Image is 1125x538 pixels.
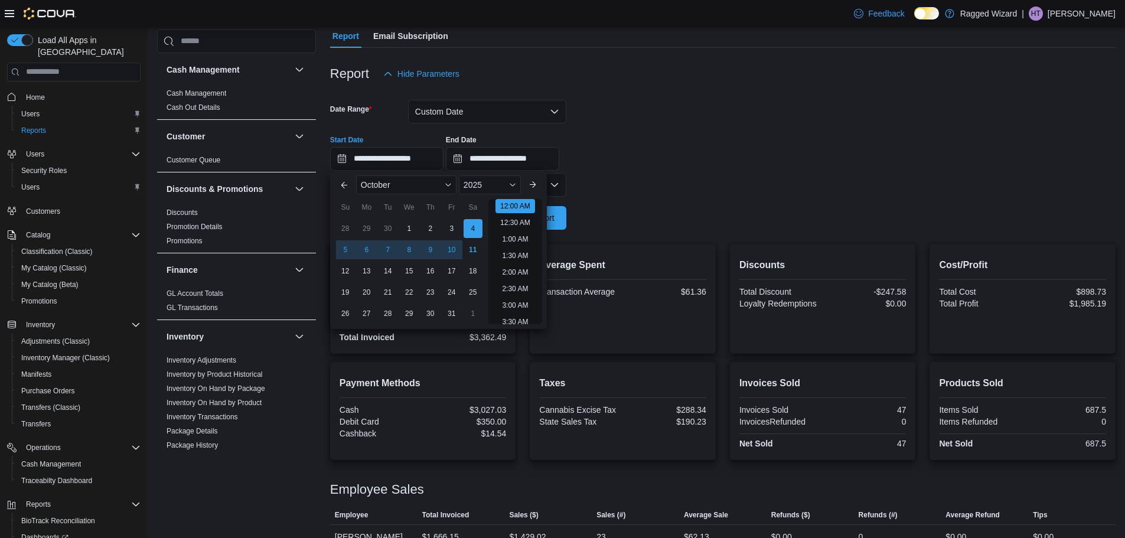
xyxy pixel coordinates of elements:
label: Date Range [330,105,372,114]
div: day-10 [442,240,461,259]
span: Security Roles [17,164,141,178]
h3: Cash Management [167,64,240,76]
a: BioTrack Reconciliation [17,514,100,528]
div: day-18 [464,262,482,281]
p: | [1022,6,1024,21]
button: Adjustments (Classic) [12,333,145,350]
div: Items Refunded [939,417,1020,426]
span: Promotions [17,294,141,308]
div: day-19 [336,283,355,302]
span: Package Details [167,426,218,436]
span: Users [21,147,141,161]
div: day-7 [379,240,397,259]
div: day-5 [336,240,355,259]
button: Inventory [167,331,290,343]
span: Manifests [21,370,51,379]
button: Operations [2,439,145,456]
div: State Sales Tax [539,417,620,426]
span: Inventory Adjustments [167,356,236,365]
span: Refunds ($) [771,510,810,520]
div: day-4 [464,219,482,238]
p: Ragged Wizard [960,6,1018,21]
a: Transfers (Classic) [17,400,85,415]
div: Fr [442,198,461,217]
button: Discounts & Promotions [167,183,290,195]
a: Transfers [17,417,56,431]
a: Product Expirations [167,455,228,464]
div: Loyalty Redemptions [739,299,820,308]
div: 47 [825,439,906,448]
span: Feedback [868,8,904,19]
button: Customer [292,129,306,144]
div: day-11 [464,240,482,259]
button: Reports [2,496,145,513]
span: Cash Management [17,457,141,471]
span: Security Roles [21,166,67,175]
h3: Inventory [167,331,204,343]
span: Cash Out Details [167,103,220,112]
button: Inventory [292,330,306,344]
div: InvoicesRefunded [739,417,820,426]
div: day-17 [442,262,461,281]
div: day-13 [357,262,376,281]
button: Inventory [21,318,60,332]
div: day-29 [400,304,419,323]
div: $61.36 [625,287,706,296]
div: $3,027.03 [425,405,506,415]
span: Transfers [21,419,51,429]
div: Debit Card [340,417,420,426]
a: Inventory Adjustments [167,356,236,364]
div: Discounts & Promotions [157,206,316,253]
div: Su [336,198,355,217]
button: Customer [167,131,290,142]
div: Total Cost [939,287,1020,296]
span: Home [21,90,141,105]
span: Hide Parameters [397,68,459,80]
span: Traceabilty Dashboard [17,474,141,488]
a: Customer Queue [167,156,220,164]
button: Custom Date [408,100,566,123]
button: Transfers (Classic) [12,399,145,416]
h2: Invoices Sold [739,376,906,390]
div: day-6 [357,240,376,259]
button: My Catalog (Classic) [12,260,145,276]
a: Home [21,90,50,105]
a: Discounts [167,208,198,217]
button: Security Roles [12,162,145,179]
a: Inventory On Hand by Package [167,384,265,393]
strong: Net Sold [739,439,773,448]
li: 12:30 AM [495,216,535,230]
h2: Taxes [539,376,706,390]
button: Users [2,146,145,162]
div: Tu [379,198,397,217]
button: Manifests [12,366,145,383]
a: Adjustments (Classic) [17,334,94,348]
a: Security Roles [17,164,71,178]
div: October, 2025 [335,218,484,324]
button: Inventory Manager (Classic) [12,350,145,366]
div: Cash Management [157,86,316,119]
a: GL Account Totals [167,289,223,298]
span: BioTrack Reconciliation [17,514,141,528]
span: My Catalog (Beta) [17,278,141,292]
li: 1:00 AM [497,232,533,246]
a: Cash Management [167,89,226,97]
ul: Time [488,199,542,324]
button: Open list of options [550,180,559,190]
span: Traceabilty Dashboard [21,476,92,485]
button: Purchase Orders [12,383,145,399]
button: Operations [21,441,66,455]
span: Customers [21,204,141,219]
div: day-28 [336,219,355,238]
span: Load All Apps in [GEOGRAPHIC_DATA] [33,34,141,58]
button: Home [2,89,145,106]
input: Dark Mode [914,7,939,19]
li: 3:00 AM [497,298,533,312]
button: Finance [167,264,290,276]
span: Cash Management [167,89,226,98]
span: Catalog [21,228,141,242]
div: Cash [340,405,420,415]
